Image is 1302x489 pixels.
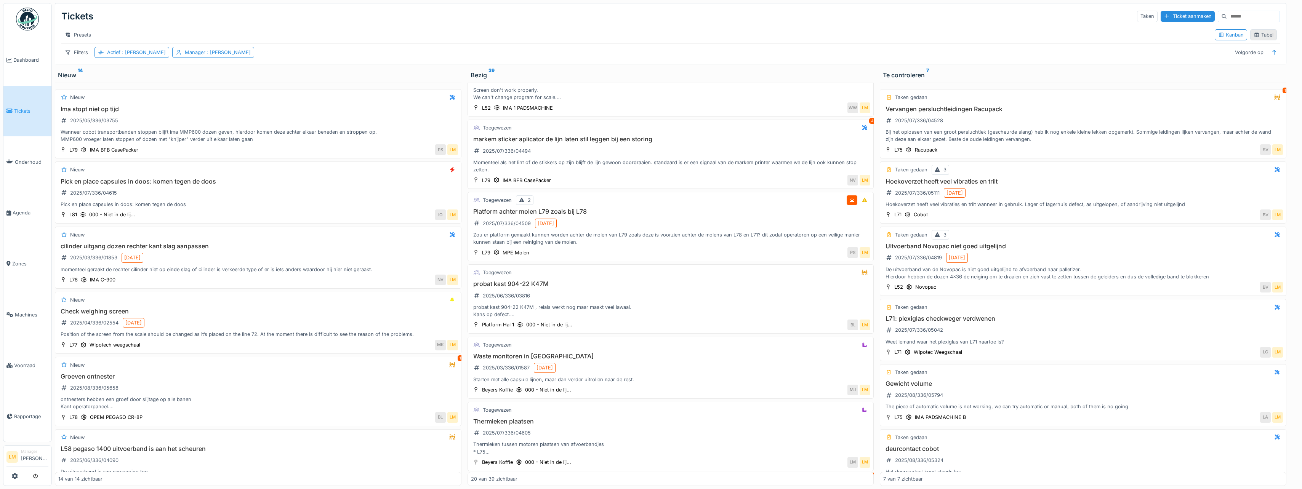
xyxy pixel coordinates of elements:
[1161,11,1215,21] div: Ticket aanmaken
[488,70,495,80] sup: 39
[894,283,903,291] div: L52
[447,340,458,350] div: LM
[13,209,48,216] span: Agenda
[3,340,51,391] a: Voorraad
[70,166,85,173] div: Nieuw
[869,118,875,124] div: 4
[69,276,78,283] div: L78
[58,396,458,410] div: ontnesters hebben een groef door slijtage op alle banen Kant operatorpaneel. Hierdoor werkt het o...
[895,189,940,197] div: 2025/07/336/05111
[61,47,91,58] div: Filters
[943,231,946,238] div: 3
[482,104,491,112] div: L52
[536,364,553,371] div: [DATE]
[70,254,117,261] div: 2025/03/336/01853
[883,70,1283,80] div: Te controleren
[528,197,531,204] div: 2
[860,247,870,258] div: LM
[895,457,943,464] div: 2025/08/336/05324
[58,445,458,452] h3: L58 pegaso 1400 uitvoerband is aan het scheuren
[3,289,51,340] a: Machines
[58,373,458,380] h3: Groeven ontnester
[3,391,51,442] a: Rapportage
[503,104,553,112] div: IMA 1 PADSMACHINE
[14,107,48,115] span: Tickets
[1272,209,1283,220] div: LM
[847,175,858,185] div: NV
[847,385,858,395] div: MJ
[471,70,871,80] div: Bezig
[6,451,18,463] li: LM
[482,459,513,466] div: Beyers Koffie
[90,414,143,421] div: OPEM PEGASO CR-8P
[860,457,870,468] div: LM
[471,280,871,288] h3: probat kast 904-22 K47M
[185,49,251,56] div: Manager
[883,338,1283,345] div: Weet iemand waar het plexiglas van L71 naartoe is?
[447,209,458,220] div: LM
[949,254,965,261] div: [DATE]
[883,128,1283,143] div: Bij het oplossen van een groot persluchtlek (gescheurde slang) heb ik nog enkele kleine lekken op...
[1260,282,1271,292] div: BV
[61,6,93,26] div: Tickets
[883,445,1283,452] h3: deurcontact cobot
[1272,282,1283,292] div: LM
[89,211,135,218] div: 000 - Niet in de lij...
[471,159,871,173] div: Momenteel als het lint of de stikkers op zijn blijft de lijn gewoon doordraaien. standaard is er ...
[1272,347,1283,358] div: LM
[860,175,870,185] div: LM
[894,211,902,218] div: L71
[70,361,85,369] div: Nieuw
[483,124,512,131] div: Toegewezen
[458,355,463,361] div: 1
[70,231,85,238] div: Nieuw
[12,260,48,267] span: Zones
[435,144,446,155] div: PS
[883,178,1283,185] h3: Hoekoverzet heeft veel vibraties en trilt
[70,384,119,392] div: 2025/08/336/05658
[3,86,51,137] a: Tickets
[483,147,531,155] div: 2025/07/336/04494
[847,320,858,330] div: BL
[70,296,85,304] div: Nieuw
[525,459,571,466] div: 000 - Niet in de lij...
[483,429,531,436] div: 2025/07/336/04605
[1254,31,1273,38] div: Tabel
[860,320,870,330] div: LM
[503,177,551,184] div: IMA BFB CasePacker
[482,249,490,256] div: L79
[483,220,531,227] div: 2025/07/336/04509
[895,231,927,238] div: Taken gedaan
[90,146,138,153] div: IMA BFB CasePacker
[895,434,927,441] div: Taken gedaan
[70,319,119,326] div: 2025/04/336/02554
[482,321,514,328] div: Platform Hal 1
[70,189,117,197] div: 2025/07/336/04615
[471,86,871,101] div: Screen don't work properly. We can't change program for scale. The touch don't work
[894,414,903,421] div: L75
[860,385,870,395] div: LM
[482,386,513,393] div: Beyers Koffie
[58,128,458,143] div: Wanneer cobot transportbanden stoppen blijft ima MMP600 dozen geven, hierdoor komen deze achter e...
[895,304,927,311] div: Taken gedaan
[69,341,77,348] div: L77
[1218,31,1244,38] div: Kanban
[894,146,903,153] div: L75
[61,29,94,40] div: Presets
[883,243,1283,250] h3: UItvoerband Novopac niet goed uitgelijnd
[847,457,858,468] div: LM
[895,166,927,173] div: Taken gedaan
[538,220,554,227] div: [DATE]
[860,102,870,113] div: LM
[21,449,48,454] div: Manager
[107,49,166,56] div: Actief
[883,403,1283,410] div: The piece of automatic volume is not working, we can try automatic or manual, both of them is no ...
[205,50,251,55] span: : [PERSON_NAME]
[1260,209,1271,220] div: BV
[1283,88,1288,93] div: 1
[447,275,458,285] div: LM
[90,341,140,348] div: Wipotech weegschaal
[78,70,83,80] sup: 14
[895,254,942,261] div: 2025/07/336/04819
[3,187,51,238] a: Agenda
